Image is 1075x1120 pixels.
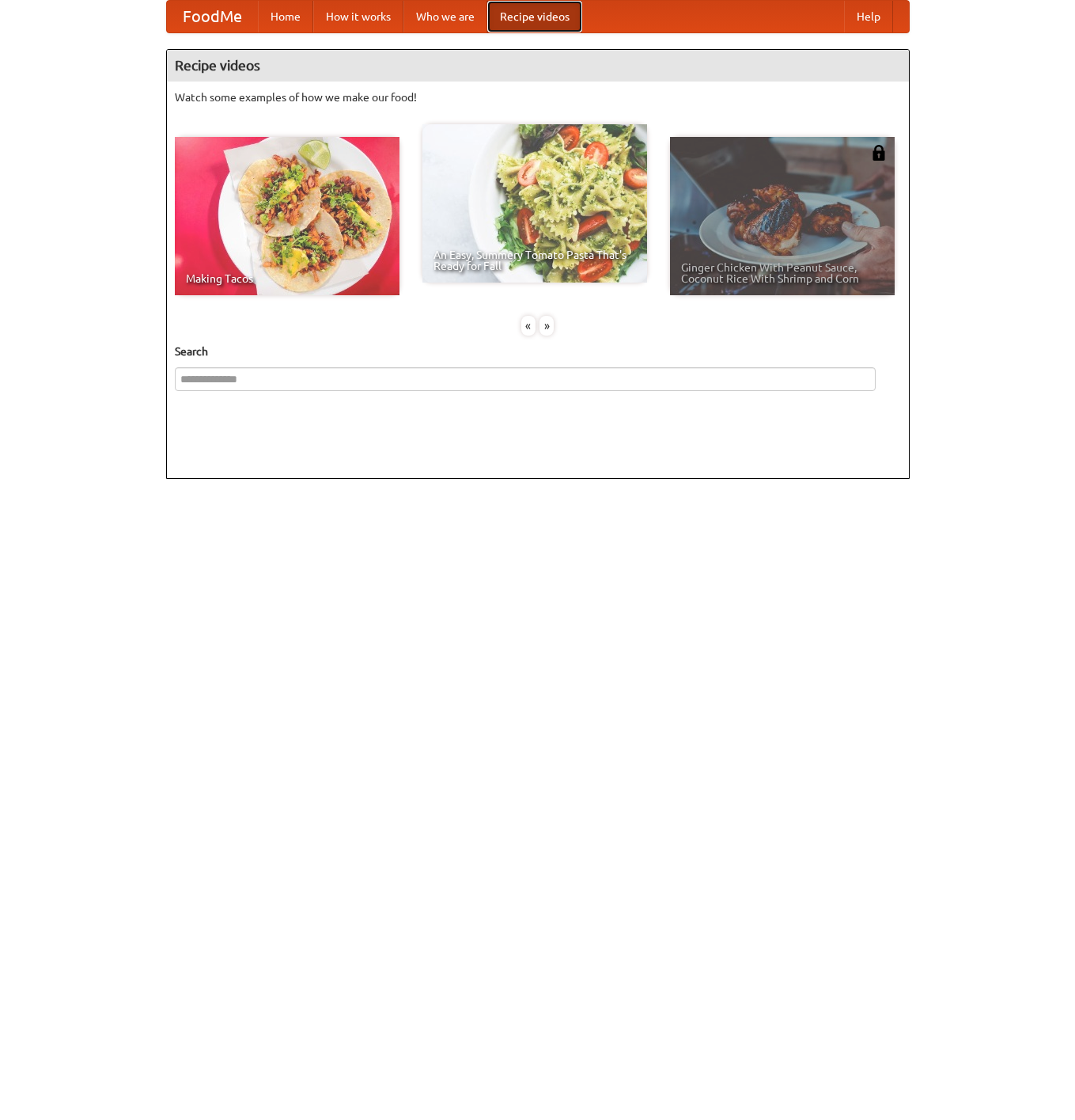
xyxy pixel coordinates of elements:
a: Help [844,1,893,32]
a: How it works [313,1,403,32]
h4: Recipe videos [167,50,909,82]
a: Home [258,1,313,32]
h5: Search [175,344,901,359]
div: » [539,316,554,336]
a: Making Tacos [175,137,399,295]
span: Making Tacos [186,273,388,284]
div: « [521,316,536,336]
a: Who we are [403,1,487,32]
span: An Easy, Summery Tomato Pasta That's Ready for Fall [433,249,636,271]
a: Recipe videos [487,1,582,32]
a: An Easy, Summery Tomato Pasta That's Ready for Fall [422,124,647,283]
a: FoodMe [167,1,258,32]
p: Watch some examples of how we make our food! [175,89,901,105]
img: 483408.png [871,145,887,161]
